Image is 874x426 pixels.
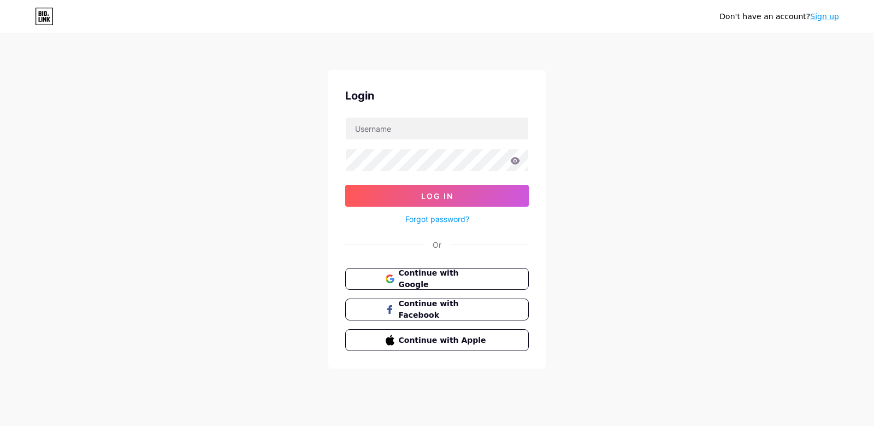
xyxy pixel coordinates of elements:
[399,267,489,290] span: Continue with Google
[345,185,529,207] button: Log In
[345,268,529,290] button: Continue with Google
[399,298,489,321] span: Continue with Facebook
[719,11,839,22] div: Don't have an account?
[433,239,441,250] div: Or
[421,191,453,201] span: Log In
[399,335,489,346] span: Continue with Apple
[405,213,469,225] a: Forgot password?
[810,12,839,21] a: Sign up
[346,118,528,139] input: Username
[345,87,529,104] div: Login
[345,299,529,320] button: Continue with Facebook
[345,329,529,351] button: Continue with Apple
